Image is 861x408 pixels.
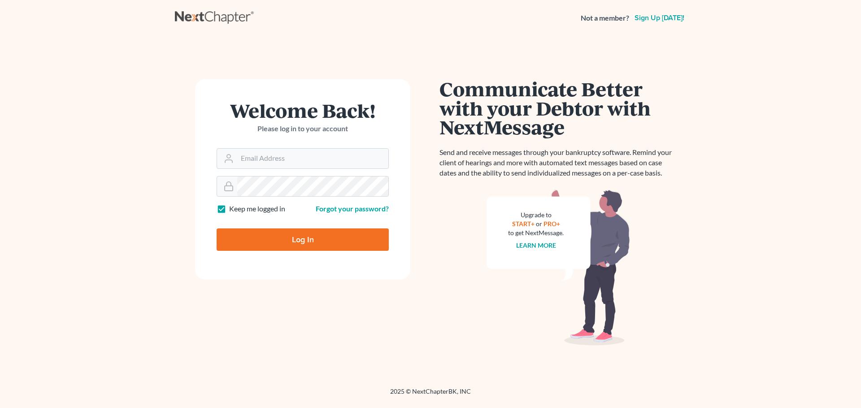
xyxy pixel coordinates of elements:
[217,124,389,134] p: Please log in to your account
[237,149,388,168] input: Email Address
[487,189,630,346] img: nextmessage_bg-59042aed3d76b12b5cd301f8e5b87938c9018125f34e5fa2b7a6b67550977c72.svg
[633,14,686,21] a: Sign up [DATE]!
[508,228,564,237] div: to get NextMessage.
[229,204,285,214] label: Keep me logged in
[512,220,535,228] a: START+
[439,79,677,137] h1: Communicate Better with your Debtor with NextMessage
[581,13,629,23] strong: Not a member?
[544,220,560,228] a: PRO+
[316,204,389,213] a: Forgot your password?
[217,101,389,120] h1: Welcome Back!
[508,210,564,219] div: Upgrade to
[536,220,542,228] span: or
[516,241,556,249] a: Learn more
[217,228,389,251] input: Log In
[175,387,686,403] div: 2025 © NextChapterBK, INC
[439,147,677,178] p: Send and receive messages through your bankruptcy software. Remind your client of hearings and mo...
